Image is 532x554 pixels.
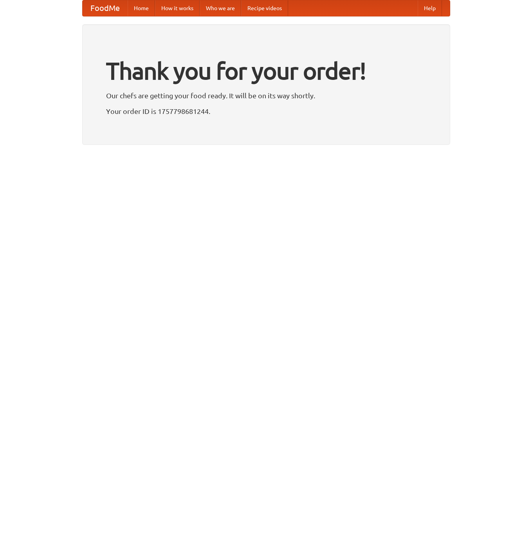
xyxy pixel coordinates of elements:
a: Help [418,0,442,16]
a: FoodMe [83,0,128,16]
h1: Thank you for your order! [106,52,426,90]
a: Home [128,0,155,16]
p: Your order ID is 1757798681244. [106,105,426,117]
a: Who we are [200,0,241,16]
a: How it works [155,0,200,16]
p: Our chefs are getting your food ready. It will be on its way shortly. [106,90,426,101]
a: Recipe videos [241,0,288,16]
